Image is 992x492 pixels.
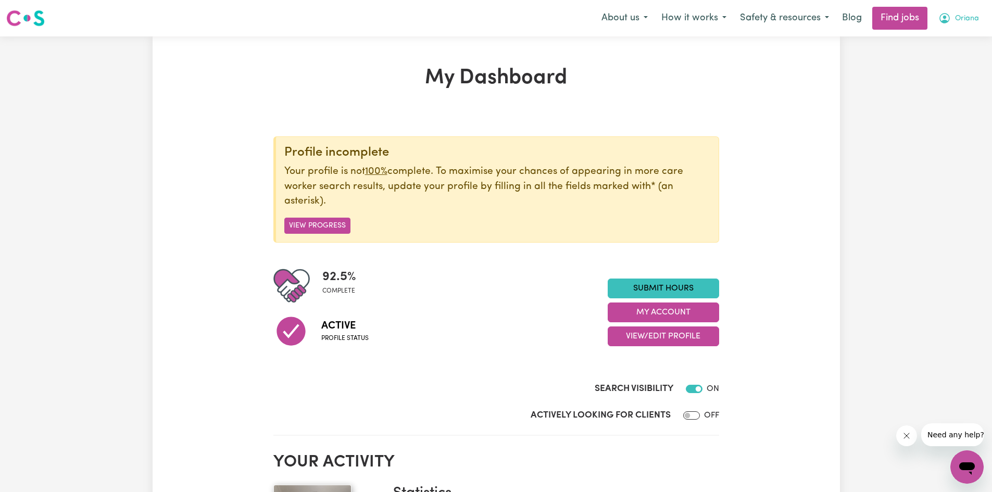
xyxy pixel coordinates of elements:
[733,7,836,29] button: Safety & resources
[322,268,365,304] div: Profile completeness: 92.5%
[608,279,719,298] a: Submit Hours
[872,7,927,30] a: Find jobs
[6,7,63,16] span: Need any help?
[6,6,45,30] a: Careseekers logo
[896,425,917,446] iframe: Close message
[284,145,710,160] div: Profile incomplete
[655,7,733,29] button: How it works
[921,423,984,446] iframe: Message from company
[365,167,387,176] u: 100%
[595,7,655,29] button: About us
[955,13,979,24] span: Oriana
[608,326,719,346] button: View/Edit Profile
[608,302,719,322] button: My Account
[322,268,356,286] span: 92.5 %
[707,385,719,393] span: ON
[284,165,710,209] p: Your profile is not complete. To maximise your chances of appearing in more care worker search re...
[595,382,673,396] label: Search Visibility
[273,66,719,91] h1: My Dashboard
[273,452,719,472] h2: Your activity
[932,7,986,29] button: My Account
[836,7,868,30] a: Blog
[704,411,719,420] span: OFF
[531,409,671,422] label: Actively Looking for Clients
[6,9,45,28] img: Careseekers logo
[321,334,369,343] span: Profile status
[950,450,984,484] iframe: Button to launch messaging window
[284,218,350,234] button: View Progress
[322,286,356,296] span: complete
[321,318,369,334] span: Active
